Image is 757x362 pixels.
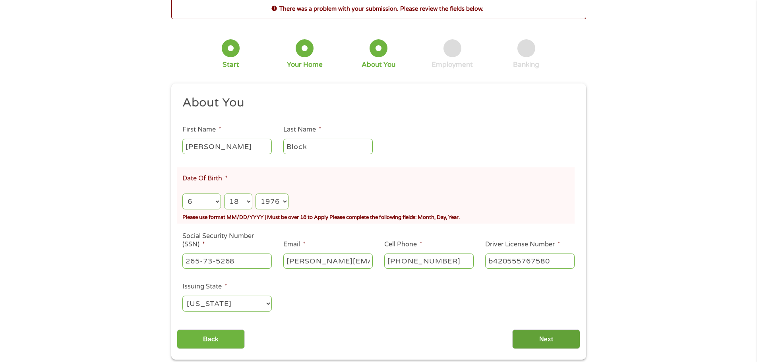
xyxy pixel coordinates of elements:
label: Issuing State [182,283,227,291]
label: Cell Phone [384,240,422,249]
div: Banking [513,60,539,69]
input: john@gmail.com [283,254,373,269]
input: Back [177,329,245,349]
label: First Name [182,126,221,134]
div: Please use format MM/DD/YYYY | Must be over 18 to Apply Please complete the following fields: Mon... [182,211,574,222]
h2: There was a problem with your submission. Please review the fields below. [172,4,586,13]
label: Last Name [283,126,321,134]
h2: About You [182,95,569,111]
label: Social Security Number (SSN) [182,232,272,249]
label: Email [283,240,306,249]
label: Driver License Number [485,240,560,249]
input: 078-05-1120 [182,254,272,269]
input: Next [512,329,580,349]
label: Date Of Birth [182,174,228,183]
input: John [182,139,272,154]
div: Employment [432,60,473,69]
div: Start [223,60,239,69]
div: About You [362,60,395,69]
input: (541) 754-3010 [384,254,474,269]
input: Smith [283,139,373,154]
div: Your Home [287,60,323,69]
